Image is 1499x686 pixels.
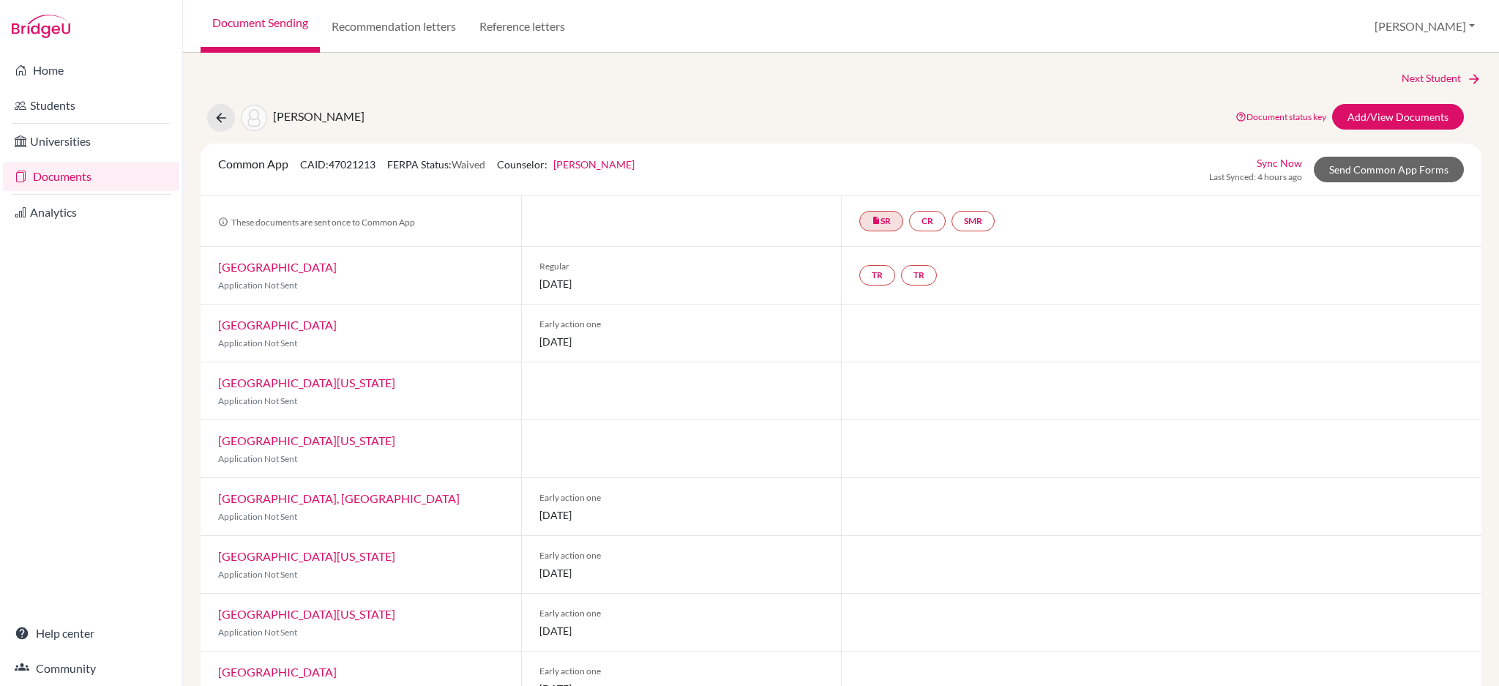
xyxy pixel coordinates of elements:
[539,318,824,331] span: Early action one
[539,607,824,620] span: Early action one
[12,15,70,38] img: Bridge-U
[218,549,395,563] a: [GEOGRAPHIC_DATA][US_STATE]
[859,265,895,286] a: TR
[218,280,297,291] span: Application Not Sent
[3,162,179,191] a: Documents
[1209,171,1302,184] span: Last Synced: 4 hours ago
[218,157,288,171] span: Common App
[901,265,937,286] a: TR
[539,565,824,581] span: [DATE]
[3,91,179,120] a: Students
[909,211,946,231] a: CR
[539,623,824,638] span: [DATE]
[539,260,824,273] span: Regular
[3,198,179,227] a: Analytics
[300,158,375,171] span: CAID: 47021213
[3,619,179,648] a: Help center
[218,217,415,228] span: These documents are sent once to Common App
[3,127,179,156] a: Universities
[1368,12,1481,40] button: [PERSON_NAME]
[952,211,995,231] a: SMR
[1314,157,1464,182] a: Send Common App Forms
[1257,155,1302,171] a: Sync Now
[539,507,824,523] span: [DATE]
[497,158,635,171] span: Counselor:
[539,491,824,504] span: Early action one
[539,549,824,562] span: Early action one
[1332,104,1464,130] a: Add/View Documents
[218,260,337,274] a: [GEOGRAPHIC_DATA]
[218,607,395,621] a: [GEOGRAPHIC_DATA][US_STATE]
[539,276,824,291] span: [DATE]
[539,665,824,678] span: Early action one
[553,158,635,171] a: [PERSON_NAME]
[218,318,337,332] a: [GEOGRAPHIC_DATA]
[218,665,337,679] a: [GEOGRAPHIC_DATA]
[539,334,824,349] span: [DATE]
[859,211,903,231] a: insert_drive_fileSR
[387,158,485,171] span: FERPA Status:
[1402,70,1481,86] a: Next Student
[218,491,460,505] a: [GEOGRAPHIC_DATA], [GEOGRAPHIC_DATA]
[3,654,179,683] a: Community
[218,338,297,348] span: Application Not Sent
[452,158,485,171] span: Waived
[1236,111,1326,122] a: Document status key
[218,395,297,406] span: Application Not Sent
[218,376,395,389] a: [GEOGRAPHIC_DATA][US_STATE]
[3,56,179,85] a: Home
[218,433,395,447] a: [GEOGRAPHIC_DATA][US_STATE]
[218,453,297,464] span: Application Not Sent
[218,627,297,638] span: Application Not Sent
[273,109,365,123] span: [PERSON_NAME]
[218,569,297,580] span: Application Not Sent
[218,511,297,522] span: Application Not Sent
[872,216,881,225] i: insert_drive_file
